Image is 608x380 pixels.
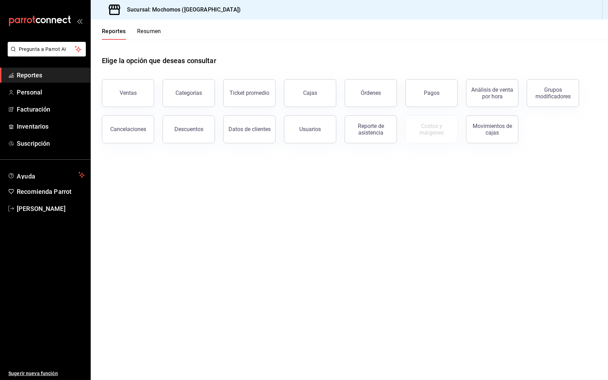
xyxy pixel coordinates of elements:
[8,370,85,377] span: Sugerir nueva función
[102,28,126,40] button: Reportes
[120,90,137,96] div: Ventas
[303,90,317,96] div: Cajas
[299,126,321,132] div: Usuarios
[531,86,575,100] div: Grupos modificadores
[175,90,202,96] div: Categorías
[405,79,458,107] button: Pagos
[102,79,154,107] button: Ventas
[466,79,518,107] button: Análisis de venta por hora
[223,115,276,143] button: Datos de clientes
[466,115,518,143] button: Movimientos de cajas
[102,115,154,143] button: Cancelaciones
[361,90,381,96] div: Órdenes
[284,79,336,107] button: Cajas
[228,126,271,132] div: Datos de clientes
[284,115,336,143] button: Usuarios
[17,171,76,179] span: Ayuda
[121,6,241,14] h3: Sucursal: Mochomos ([GEOGRAPHIC_DATA])
[137,28,161,40] button: Resumen
[17,122,85,131] span: Inventarios
[102,28,161,40] div: navigation tabs
[110,126,146,132] div: Cancelaciones
[17,187,85,196] span: Recomienda Parrot
[405,115,458,143] button: Contrata inventarios para ver este reporte
[345,115,397,143] button: Reporte de asistencia
[527,79,579,107] button: Grupos modificadores
[471,86,514,100] div: Análisis de venta por hora
[19,46,75,53] span: Pregunta a Parrot AI
[223,79,276,107] button: Ticket promedio
[77,18,82,24] button: open_drawer_menu
[102,55,216,66] h1: Elige la opción que deseas consultar
[230,90,269,96] div: Ticket promedio
[163,79,215,107] button: Categorías
[17,88,85,97] span: Personal
[8,42,86,56] button: Pregunta a Parrot AI
[174,126,203,132] div: Descuentos
[17,105,85,114] span: Facturación
[17,139,85,148] span: Suscripción
[349,123,392,136] div: Reporte de asistencia
[163,115,215,143] button: Descuentos
[471,123,514,136] div: Movimientos de cajas
[17,70,85,80] span: Reportes
[17,204,85,213] span: [PERSON_NAME]
[424,90,440,96] div: Pagos
[345,79,397,107] button: Órdenes
[5,51,86,58] a: Pregunta a Parrot AI
[410,123,453,136] div: Costos y márgenes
